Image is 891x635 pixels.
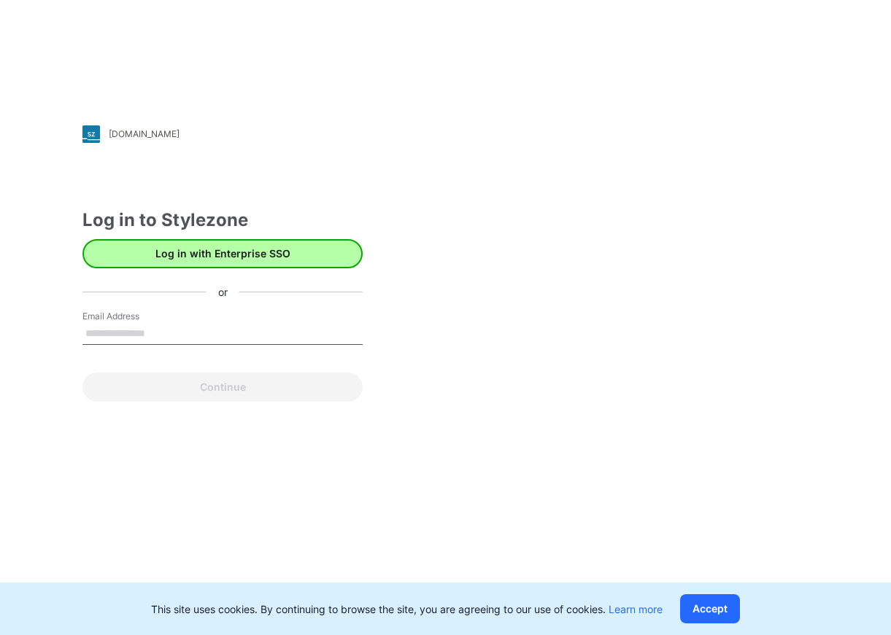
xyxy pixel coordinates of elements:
p: This site uses cookies. By continuing to browse the site, you are agreeing to our use of cookies. [151,601,663,617]
label: Email Address [82,310,185,323]
img: browzwear-logo.e42bd6dac1945053ebaf764b6aa21510.svg [672,36,855,63]
button: Accept [680,594,740,623]
img: stylezone-logo.562084cfcfab977791bfbf7441f1a819.svg [82,125,100,143]
div: [DOMAIN_NAME] [109,128,180,139]
div: or [207,284,239,300]
button: Log in with Enterprise SSO [82,239,363,268]
a: Learn more [609,603,663,615]
div: Log in to Stylezone [82,207,363,233]
a: [DOMAIN_NAME] [82,125,363,143]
